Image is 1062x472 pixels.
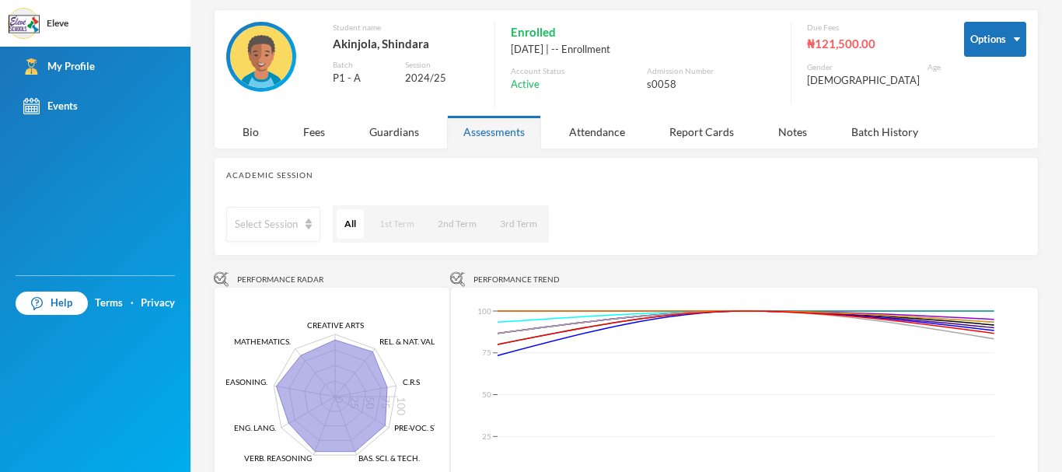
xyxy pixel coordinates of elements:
[405,71,479,86] div: 2024/25
[333,59,393,71] div: Batch
[430,209,484,239] button: 2nd Term
[807,61,920,73] div: Gender
[16,292,88,315] a: Help
[226,115,275,149] div: Bio
[358,453,420,463] tspan: BAS. SCI. & TECH.
[807,22,941,33] div: Due Fees
[477,306,491,316] tspan: 100
[226,170,1026,181] div: Academic Session
[230,26,292,88] img: STUDENT
[379,397,393,409] tspan: 75
[333,71,393,86] div: P1 - A
[482,432,491,441] tspan: 25
[653,115,750,149] div: Report Cards
[23,98,78,114] div: Events
[394,423,452,432] tspan: PRE-VOC. STUD.
[372,209,422,239] button: 1st Term
[762,115,823,149] div: Notes
[333,22,479,33] div: Student name
[23,58,95,75] div: My Profile
[244,453,312,463] tspan: VERB. REASONING
[235,217,298,233] div: Select Session
[333,33,479,54] div: Akinjola, Shindara
[237,274,323,285] span: Performance Radar
[807,73,920,89] div: [DEMOGRAPHIC_DATA]
[141,295,175,311] a: Privacy
[511,65,639,77] div: Account Status
[395,397,408,415] tspan: 100
[287,115,341,149] div: Fees
[553,115,641,149] div: Attendance
[482,348,491,358] tspan: 75
[234,423,276,432] tspan: ENG. LANG.
[511,77,540,93] span: Active
[807,33,941,54] div: ₦121,500.00
[511,42,775,58] div: [DATE] | -- Enrollment
[964,22,1026,57] button: Options
[473,274,560,285] span: Performance Trend
[405,59,479,71] div: Session
[379,337,449,346] tspan: REL. & NAT. VALUES
[95,295,123,311] a: Terms
[307,320,364,330] tspan: CREATIVE ARTS
[835,115,934,149] div: Batch History
[353,115,435,149] div: Guardians
[447,115,541,149] div: Assessments
[190,377,267,386] tspan: QUANT. REASONING.
[928,61,941,73] div: Age
[234,337,291,346] tspan: MATHEMATICS.
[337,209,364,239] button: All
[511,22,556,42] span: Enrolled
[482,390,491,399] tspan: 50
[647,77,775,93] div: s0058
[131,295,134,311] div: ·
[9,9,40,40] img: logo
[47,16,68,30] div: Eleve
[647,65,775,77] div: Admission Number
[403,377,420,386] tspan: C.R.S
[492,209,545,239] button: 3rd Term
